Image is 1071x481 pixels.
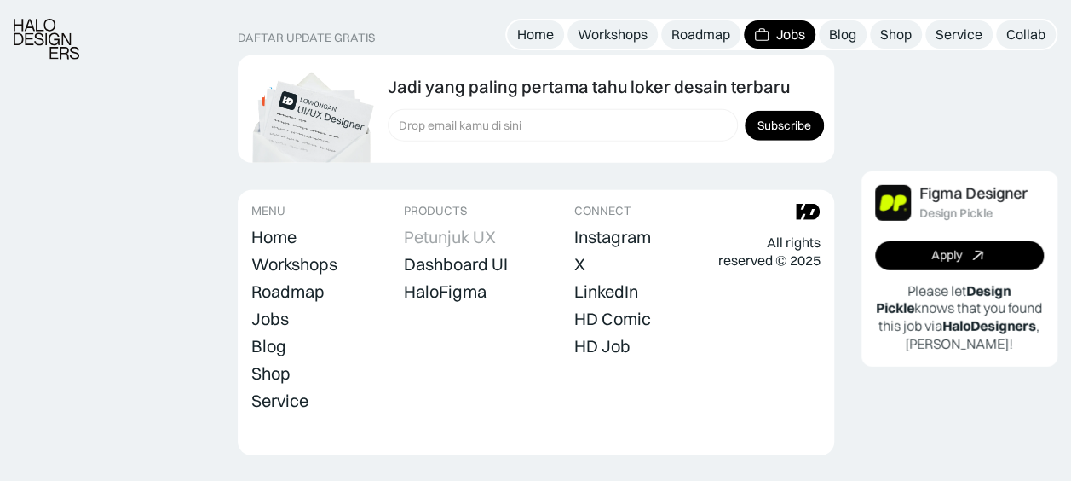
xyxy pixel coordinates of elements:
[251,252,337,276] a: Workshops
[507,20,564,49] a: Home
[919,206,993,220] div: Design Pickle
[251,225,297,249] a: Home
[1006,26,1045,43] div: Collab
[251,336,286,356] div: Blog
[567,20,658,49] a: Workshops
[574,307,651,331] a: HD Comic
[671,26,730,43] div: Roadmap
[574,227,651,247] div: Instagram
[388,109,824,142] form: Form Subscription
[661,20,740,49] a: Roadmap
[875,281,1045,352] p: Please let knows that you found this job via , [PERSON_NAME]!
[574,252,585,276] a: X
[238,31,375,45] div: DAFTAR UPDATE GRATIS
[251,363,291,384] div: Shop
[388,109,738,142] input: Drop email kamu di sini
[574,334,631,358] a: HD Job
[942,317,1036,334] b: HaloDesigners
[404,252,508,276] a: Dashboard UI
[925,20,993,49] a: Service
[251,254,337,275] div: Workshops
[919,184,1028,202] div: Figma Designer
[251,389,308,413] a: Service
[251,309,289,329] div: Jobs
[574,204,631,218] div: CONNECT
[574,254,585,275] div: X
[404,227,496,247] div: Petunjuk UX
[996,20,1056,49] a: Collab
[574,336,631,356] div: HD Job
[744,20,815,49] a: Jobs
[404,254,508,275] div: Dashboard UI
[717,234,820,269] div: All rights reserved © 2025
[404,225,496,249] a: Petunjuk UX
[251,391,308,411] div: Service
[388,77,790,97] div: Jadi yang paling pertama tahu loker desain terbaru
[251,204,285,218] div: MENU
[876,281,1011,316] b: Design Pickle
[251,227,297,247] div: Home
[251,281,325,302] div: Roadmap
[404,204,467,218] div: PRODUCTS
[251,280,325,304] a: Roadmap
[875,240,1045,269] a: Apply
[875,184,911,220] img: Job Image
[404,280,487,304] a: HaloFigma
[936,26,982,43] div: Service
[578,26,648,43] div: Workshops
[931,248,962,263] div: Apply
[574,281,638,302] div: LinkedIn
[251,307,289,331] a: Jobs
[776,26,805,43] div: Jobs
[251,362,291,385] a: Shop
[404,281,487,302] div: HaloFigma
[251,334,286,358] a: Blog
[870,20,922,49] a: Shop
[574,225,651,249] a: Instagram
[574,280,638,304] a: LinkedIn
[745,111,824,141] input: Subscribe
[574,309,651,329] div: HD Comic
[829,26,856,43] div: Blog
[880,26,912,43] div: Shop
[517,26,554,43] div: Home
[819,20,867,49] a: Blog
